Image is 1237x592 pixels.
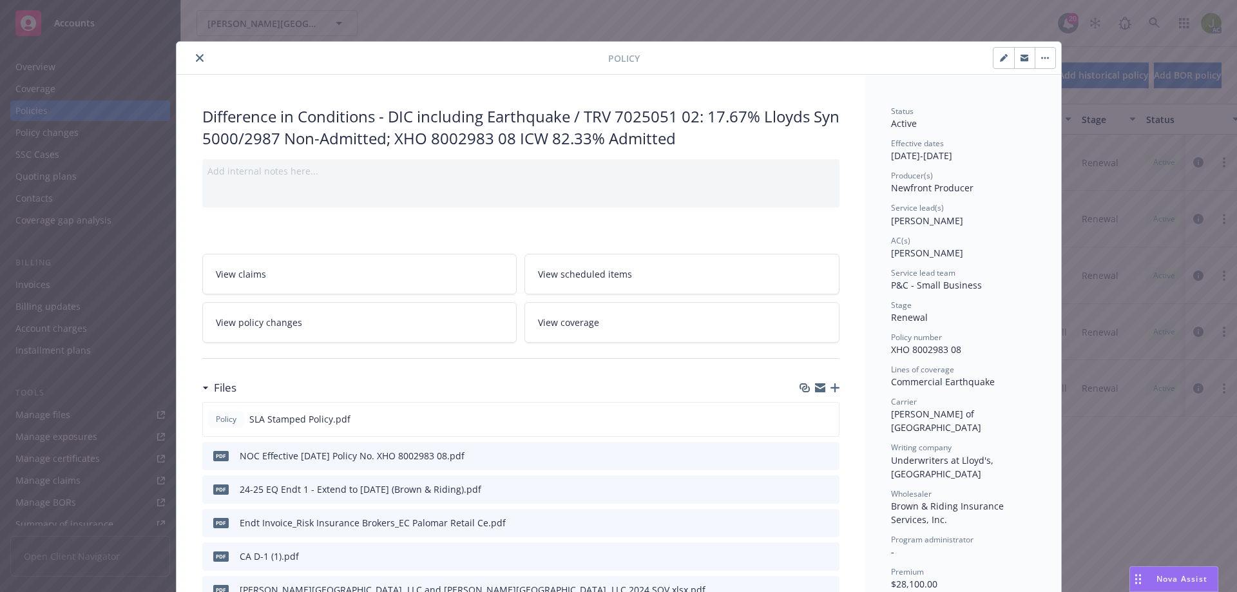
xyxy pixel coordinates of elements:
[802,516,812,530] button: download file
[891,454,996,480] span: Underwriters at Lloyd's, [GEOGRAPHIC_DATA]
[202,254,517,294] a: View claims
[891,488,932,499] span: Wholesaler
[802,449,812,463] button: download file
[891,534,973,545] span: Program administrator
[802,549,812,563] button: download file
[213,484,229,494] span: pdf
[1130,567,1146,591] div: Drag to move
[538,267,632,281] span: View scheduled items
[213,451,229,461] span: pdf
[207,164,834,178] div: Add internal notes here...
[891,279,982,291] span: P&C - Small Business
[891,117,917,129] span: Active
[213,414,239,425] span: Policy
[802,482,812,496] button: download file
[240,449,465,463] div: NOC Effective [DATE] Policy No. XHO 8002983 08.pdf
[891,170,933,181] span: Producer(s)
[891,332,942,343] span: Policy number
[891,500,1006,526] span: Brown & Riding Insurance Services, Inc.
[524,254,839,294] a: View scheduled items
[240,516,506,530] div: Endt Invoice_Risk Insurance Brokers_EC Palomar Retail Ce.pdf
[891,408,981,434] span: [PERSON_NAME] of [GEOGRAPHIC_DATA]
[608,52,640,65] span: Policy
[213,518,229,528] span: pdf
[891,138,1035,162] div: [DATE] - [DATE]
[823,516,834,530] button: preview file
[822,412,834,426] button: preview file
[823,549,834,563] button: preview file
[891,215,963,227] span: [PERSON_NAME]
[202,302,517,343] a: View policy changes
[240,482,481,496] div: 24-25 EQ Endt 1 - Extend to [DATE] (Brown & Riding).pdf
[192,50,207,66] button: close
[891,546,894,558] span: -
[891,376,995,388] span: Commercial Earthquake
[823,482,834,496] button: preview file
[891,343,961,356] span: XHO 8002983 08
[891,138,944,149] span: Effective dates
[891,106,914,117] span: Status
[891,247,963,259] span: [PERSON_NAME]
[891,267,955,278] span: Service lead team
[891,300,912,310] span: Stage
[801,412,812,426] button: download file
[1156,573,1207,584] span: Nova Assist
[891,202,944,213] span: Service lead(s)
[891,442,952,453] span: Writing company
[202,106,839,149] div: Difference in Conditions - DIC including Earthquake / TRV 7025051 02: 17.67% Lloyds Syn 5000/2987...
[891,566,924,577] span: Premium
[891,235,910,246] span: AC(s)
[202,379,236,396] div: Files
[891,182,973,194] span: Newfront Producer
[538,316,599,329] span: View coverage
[891,311,928,323] span: Renewal
[1129,566,1218,592] button: Nova Assist
[891,364,954,375] span: Lines of coverage
[249,412,350,426] span: SLA Stamped Policy.pdf
[823,449,834,463] button: preview file
[891,396,917,407] span: Carrier
[240,549,299,563] div: CA D-1 (1).pdf
[891,578,937,590] span: $28,100.00
[213,551,229,561] span: pdf
[216,316,302,329] span: View policy changes
[524,302,839,343] a: View coverage
[214,379,236,396] h3: Files
[216,267,266,281] span: View claims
